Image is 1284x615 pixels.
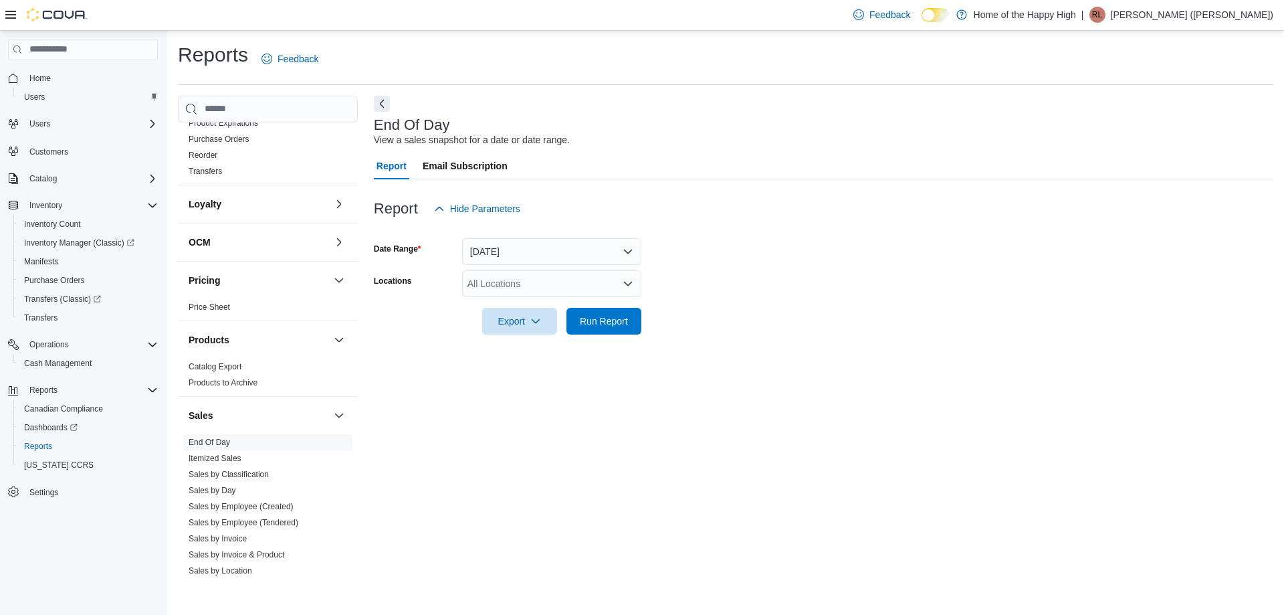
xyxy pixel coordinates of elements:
a: Transfers [189,167,222,176]
a: Cash Management [19,355,97,371]
button: OCM [331,234,347,250]
span: [US_STATE] CCRS [24,460,94,470]
span: Reports [29,385,58,396]
button: Customers [3,141,163,161]
p: | [1081,7,1084,23]
button: Manifests [13,252,163,271]
button: Pricing [331,272,347,288]
span: Settings [24,484,158,501]
span: Catalog [29,173,57,184]
button: Operations [3,335,163,354]
span: Sales by Invoice & Product [189,549,284,560]
a: Transfers [19,310,63,326]
span: Dashboards [19,420,158,436]
input: Dark Mode [922,8,950,22]
button: Reports [13,437,163,456]
span: Feedback [278,52,318,66]
a: Sales by Invoice & Product [189,550,284,559]
span: Cash Management [19,355,158,371]
button: Operations [24,337,74,353]
button: Purchase Orders [13,271,163,290]
button: Hide Parameters [429,195,526,222]
a: Settings [24,485,64,501]
a: Product Expirations [189,118,258,128]
span: RL [1092,7,1102,23]
h3: OCM [189,236,211,249]
a: Feedback [256,46,324,72]
button: Users [13,88,163,106]
span: Catalog Export [189,361,241,372]
span: Transfers (Classic) [24,294,101,304]
span: Reorder [189,150,217,161]
span: Home [29,73,51,84]
button: Users [24,116,56,132]
span: Sales by Day [189,485,236,496]
button: Sales [331,408,347,424]
span: Run Report [580,315,628,328]
a: Transfers (Classic) [19,291,106,307]
button: OCM [189,236,328,249]
h3: Products [189,333,229,347]
button: Pricing [189,274,328,287]
button: Settings [3,482,163,502]
span: Reports [24,441,52,452]
button: Next [374,96,390,112]
a: [US_STATE] CCRS [19,457,99,473]
span: Settings [29,487,58,498]
button: Home [3,68,163,88]
span: Users [24,92,45,102]
span: Purchase Orders [24,275,85,286]
span: Sales by Location [189,565,252,576]
nav: Complex example [8,63,158,537]
span: Reports [19,438,158,454]
button: Reports [24,382,63,398]
div: Rebecca Lemesurier (Durette) [1089,7,1105,23]
button: Reports [3,381,163,400]
a: Sales by Location [189,566,252,576]
span: Customers [24,143,158,159]
span: Users [24,116,158,132]
button: Canadian Compliance [13,400,163,418]
span: Canadian Compliance [24,404,103,414]
a: Sales by Classification [189,470,269,479]
button: Products [189,333,328,347]
button: Loyalty [189,197,328,211]
span: Inventory [29,200,62,211]
span: Sales by Employee (Created) [189,501,294,512]
a: Customers [24,144,74,160]
button: Inventory [3,196,163,215]
button: Run Report [566,308,641,335]
a: Users [19,89,50,105]
a: Feedback [848,1,916,28]
a: Reorder [189,151,217,160]
span: Dashboards [24,422,78,433]
span: Transfers (Classic) [19,291,158,307]
a: Inventory Count [19,216,86,232]
span: Price Sheet [189,302,230,313]
a: Dashboards [13,418,163,437]
button: Cash Management [13,354,163,373]
button: Catalog [3,169,163,188]
div: Products [178,359,358,396]
span: Reports [24,382,158,398]
button: Sales [189,409,328,422]
span: Products to Archive [189,377,257,388]
button: Transfers [13,309,163,327]
a: Transfers (Classic) [13,290,163,309]
span: Inventory Count [19,216,158,232]
p: Home of the Happy High [974,7,1076,23]
button: Inventory [24,197,68,213]
a: Reports [19,438,58,454]
span: Transfers [189,166,222,177]
span: Cash Management [24,358,92,369]
span: Canadian Compliance [19,401,158,417]
span: Itemized Sales [189,453,241,464]
span: Sales by Classification [189,469,269,480]
span: Sales by Employee (Tendered) [189,517,298,528]
span: Washington CCRS [19,457,158,473]
span: Inventory Count [24,219,81,230]
img: Cova [27,8,87,21]
span: Inventory [24,197,158,213]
